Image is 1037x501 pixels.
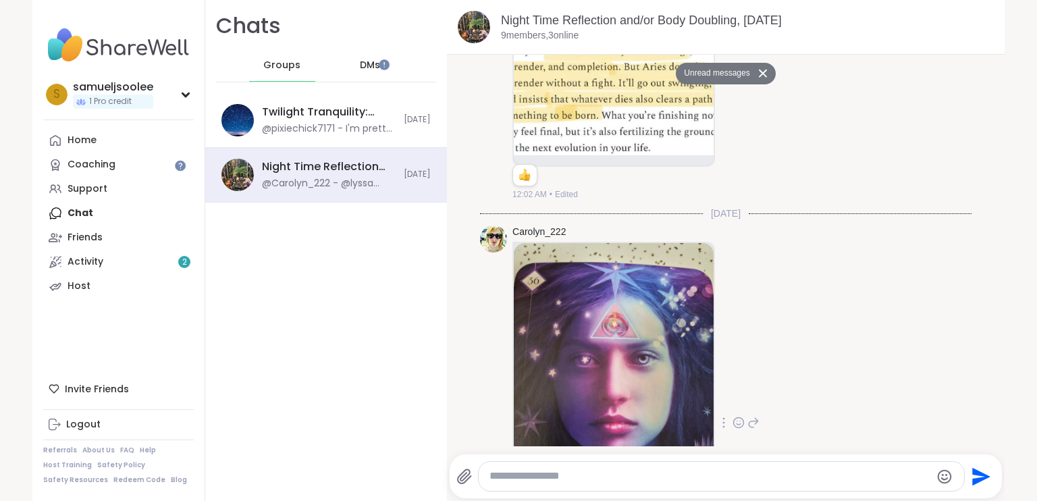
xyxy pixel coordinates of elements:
[404,114,431,126] span: [DATE]
[262,122,396,136] div: @pixiechick7171 - I'm pretty sure I was able to send to you. If you didn't receive 3 poems, I mes...
[171,475,187,485] a: Blog
[512,188,547,201] span: 12:02 AM
[501,29,579,43] p: 9 members, 3 online
[404,169,431,180] span: [DATE]
[43,22,194,69] img: ShareWell Nav Logo
[262,177,396,190] div: @Carolyn_222 - @lyssa From Oracle of the 7 Energies
[43,446,77,455] a: Referrals
[221,159,254,191] img: Night Time Reflection and/or Body Doubling, Oct 05
[550,188,552,201] span: •
[66,418,101,431] div: Logout
[379,59,390,70] iframe: Spotlight
[480,226,507,253] img: https://sharewell-space-live.sfo3.digitaloceanspaces.com/user-generated/0d92a1c0-b5fe-436d-b9ab-5...
[68,280,90,293] div: Host
[68,134,97,147] div: Home
[53,86,60,103] span: s
[216,11,281,41] h1: Chats
[262,159,396,174] div: Night Time Reflection and/or Body Doubling, [DATE]
[182,257,187,268] span: 2
[43,460,92,470] a: Host Training
[82,446,115,455] a: About Us
[501,14,782,27] a: Night Time Reflection and/or Body Doubling, [DATE]
[73,80,153,95] div: samueljsoolee
[221,104,254,136] img: Twilight Tranquility: Guided Meditations , Oct 05
[43,226,194,250] a: Friends
[175,160,186,171] iframe: Spotlight
[113,475,165,485] a: Redeem Code
[263,59,300,72] span: Groups
[262,105,396,120] div: Twilight Tranquility: Guided Meditations , [DATE]
[703,207,749,220] span: [DATE]
[517,170,531,181] button: Reactions: like
[555,188,578,201] span: Edited
[43,153,194,177] a: Coaching
[936,469,953,485] button: Emoji picker
[43,177,194,201] a: Support
[120,446,134,455] a: FAQ
[43,413,194,437] a: Logout
[68,231,103,244] div: Friends
[676,63,753,84] button: Unread messages
[43,475,108,485] a: Safety Resources
[512,226,566,239] a: Carolyn_222
[68,255,103,269] div: Activity
[43,377,194,401] div: Invite Friends
[965,461,995,492] button: Send
[43,274,194,298] a: Host
[97,460,145,470] a: Safety Policy
[360,59,380,72] span: DMs
[458,11,490,43] img: Night Time Reflection and/or Body Doubling, Oct 05
[513,165,537,186] div: Reaction list
[140,446,156,455] a: Help
[68,182,107,196] div: Support
[89,96,132,107] span: 1 Pro credit
[489,469,930,483] textarea: Type your message
[43,250,194,274] a: Activity2
[68,158,115,172] div: Coaching
[43,128,194,153] a: Home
